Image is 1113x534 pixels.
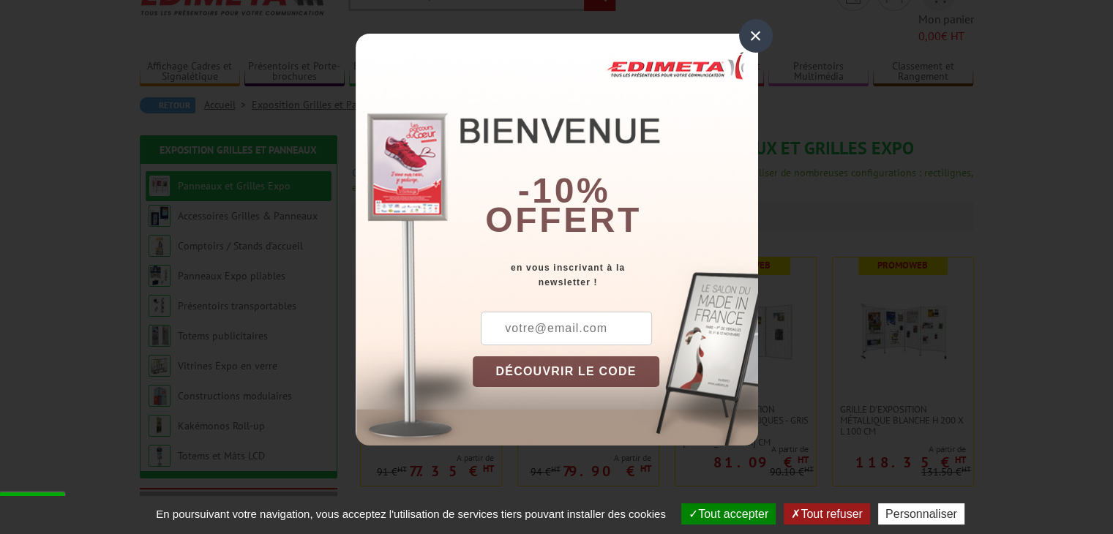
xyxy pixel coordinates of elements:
[784,503,869,524] button: Tout refuser
[878,503,964,524] button: Personnaliser (fenêtre modale)
[681,503,776,524] button: Tout accepter
[473,356,660,387] button: DÉCOUVRIR LE CODE
[149,508,673,520] span: En poursuivant votre navigation, vous acceptez l'utilisation de services tiers pouvant installer ...
[739,19,773,53] div: ×
[518,171,610,210] b: -10%
[481,312,652,345] input: votre@email.com
[473,260,758,290] div: en vous inscrivant à la newsletter !
[485,200,642,239] font: offert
